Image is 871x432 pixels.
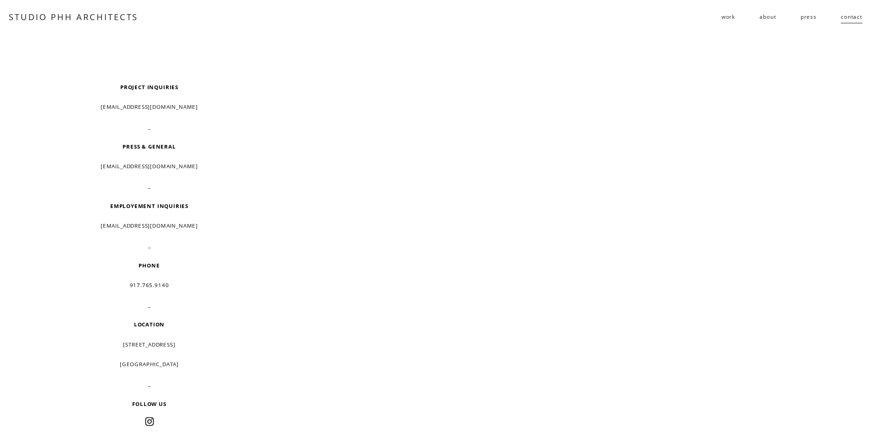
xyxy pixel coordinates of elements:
[44,298,254,311] p: _
[44,239,254,252] p: _
[759,10,776,24] a: about
[801,10,817,24] a: press
[110,202,188,209] strong: EMPLOYEMENT INQUIRIES
[9,11,138,22] a: STUDIO PHH ARCHITECTS
[721,10,735,23] span: work
[132,400,166,407] strong: FOLLOW US
[134,320,165,328] strong: LOCATION
[44,120,254,133] p: _
[721,10,735,24] a: folder dropdown
[44,179,254,192] p: _
[123,143,176,150] strong: PRESS & GENERAL
[139,261,160,269] strong: PHONE
[44,377,254,390] p: _
[44,357,254,371] p: [GEOGRAPHIC_DATA]
[44,100,254,113] p: [EMAIL_ADDRESS][DOMAIN_NAME]
[44,338,254,351] p: [STREET_ADDRESS]
[44,278,254,292] p: 917.765.9140
[44,219,254,232] p: [EMAIL_ADDRESS][DOMAIN_NAME]
[841,10,862,24] a: contact
[44,160,254,173] p: [EMAIL_ADDRESS][DOMAIN_NAME]
[145,417,154,426] a: Instagram
[120,83,178,91] strong: PROJECT INQUIRIES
